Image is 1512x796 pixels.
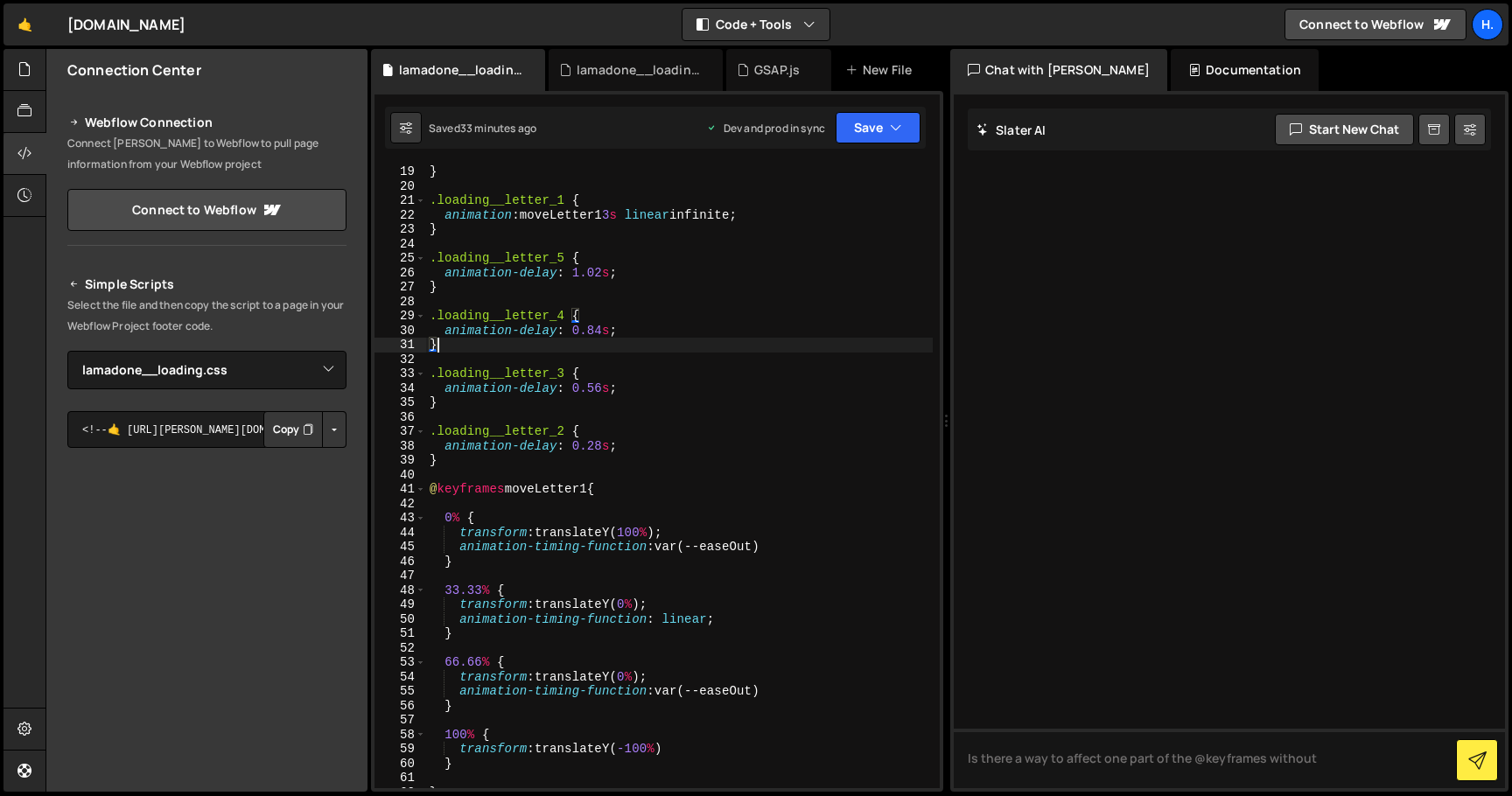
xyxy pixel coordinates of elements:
div: 54 [374,670,426,685]
div: 34 [374,381,426,396]
div: 51 [374,626,426,641]
div: 45 [374,540,426,555]
h2: Simple Scripts [67,274,346,295]
div: 41 [374,482,426,497]
div: 57 [374,713,426,728]
a: h. [1472,9,1503,40]
div: 26 [374,266,426,281]
div: 33 minutes ago [460,121,536,136]
div: 25 [374,251,426,266]
div: GSAP.js [754,61,800,79]
div: 40 [374,468,426,483]
div: 36 [374,410,426,425]
div: 30 [374,324,426,339]
div: 49 [374,597,426,612]
a: Connect to Webflow [67,189,346,231]
div: 37 [374,424,426,439]
div: 31 [374,338,426,353]
div: 43 [374,511,426,526]
div: 53 [374,655,426,670]
button: Save [836,112,920,143]
textarea: <!--🤙 [URL][PERSON_NAME][DOMAIN_NAME]> <script>document.addEventListener("DOMContentLoaded", func... [67,411,346,448]
div: lamadone__loading.css [399,61,524,79]
iframe: YouTube video player [67,477,348,634]
a: 🤙 [3,3,46,45]
div: 52 [374,641,426,656]
div: New File [845,61,919,79]
div: 39 [374,453,426,468]
div: Documentation [1171,49,1319,91]
div: 24 [374,237,426,252]
div: Button group with nested dropdown [263,411,346,448]
button: Start new chat [1275,114,1414,145]
h2: Connection Center [67,60,201,80]
div: 56 [374,699,426,714]
div: 60 [374,757,426,772]
div: 38 [374,439,426,454]
div: 29 [374,309,426,324]
div: Chat with [PERSON_NAME] [950,49,1167,91]
div: [DOMAIN_NAME] [67,14,185,35]
div: 28 [374,295,426,310]
p: Select the file and then copy the script to a page in your Webflow Project footer code. [67,295,346,337]
div: 48 [374,583,426,598]
div: 23 [374,222,426,237]
h2: Slater AI [976,122,1046,138]
p: Connect [PERSON_NAME] to Webflow to pull page information from your Webflow project [67,133,346,175]
div: 20 [374,179,426,194]
div: 61 [374,771,426,786]
div: 47 [374,569,426,583]
div: 55 [374,684,426,699]
div: 59 [374,742,426,757]
div: 32 [374,353,426,367]
div: 35 [374,395,426,410]
a: Connect to Webflow [1284,9,1466,40]
div: 19 [374,164,426,179]
div: 27 [374,280,426,295]
button: Copy [263,411,323,448]
div: 44 [374,526,426,541]
div: 21 [374,193,426,208]
div: lamadone__loading.js [577,61,702,79]
h2: Webflow Connection [67,112,346,133]
div: 22 [374,208,426,223]
div: 50 [374,612,426,627]
div: 46 [374,555,426,569]
div: Dev and prod in sync [706,121,825,136]
div: 42 [374,497,426,512]
div: 58 [374,728,426,743]
div: 33 [374,367,426,381]
div: Saved [429,121,536,136]
button: Code + Tools [682,9,829,40]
